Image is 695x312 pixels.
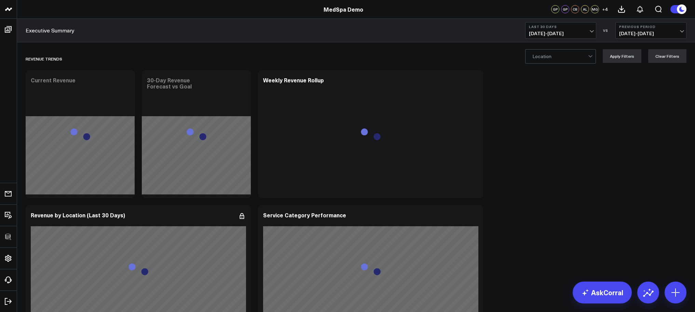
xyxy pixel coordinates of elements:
[529,31,592,36] span: [DATE] - [DATE]
[571,5,579,13] div: CB
[561,5,569,13] div: GP
[591,5,599,13] div: MG
[147,76,192,90] div: 30-Day Revenue Forecast vs Goal
[263,211,346,219] div: Service Category Performance
[26,51,62,67] div: REVENUE TRENDS
[603,49,641,63] button: Apply Filters
[602,7,608,12] span: + 4
[648,49,686,63] button: Clear Filters
[551,5,559,13] div: GP
[601,5,609,13] button: +4
[529,25,592,29] b: Last 30 Days
[600,28,612,32] div: VS
[31,76,76,84] div: Current Revenue
[619,31,683,36] span: [DATE] - [DATE]
[263,76,324,84] div: Weekly Revenue Rollup
[26,27,74,34] a: Executive Summary
[525,22,596,39] button: Last 30 Days[DATE]-[DATE]
[619,25,683,29] b: Previous Period
[573,282,632,303] a: AskCorral
[615,22,686,39] button: Previous Period[DATE]-[DATE]
[324,5,363,13] a: MedSpa Demo
[581,5,589,13] div: AL
[31,211,125,219] div: Revenue by Location (Last 30 Days)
